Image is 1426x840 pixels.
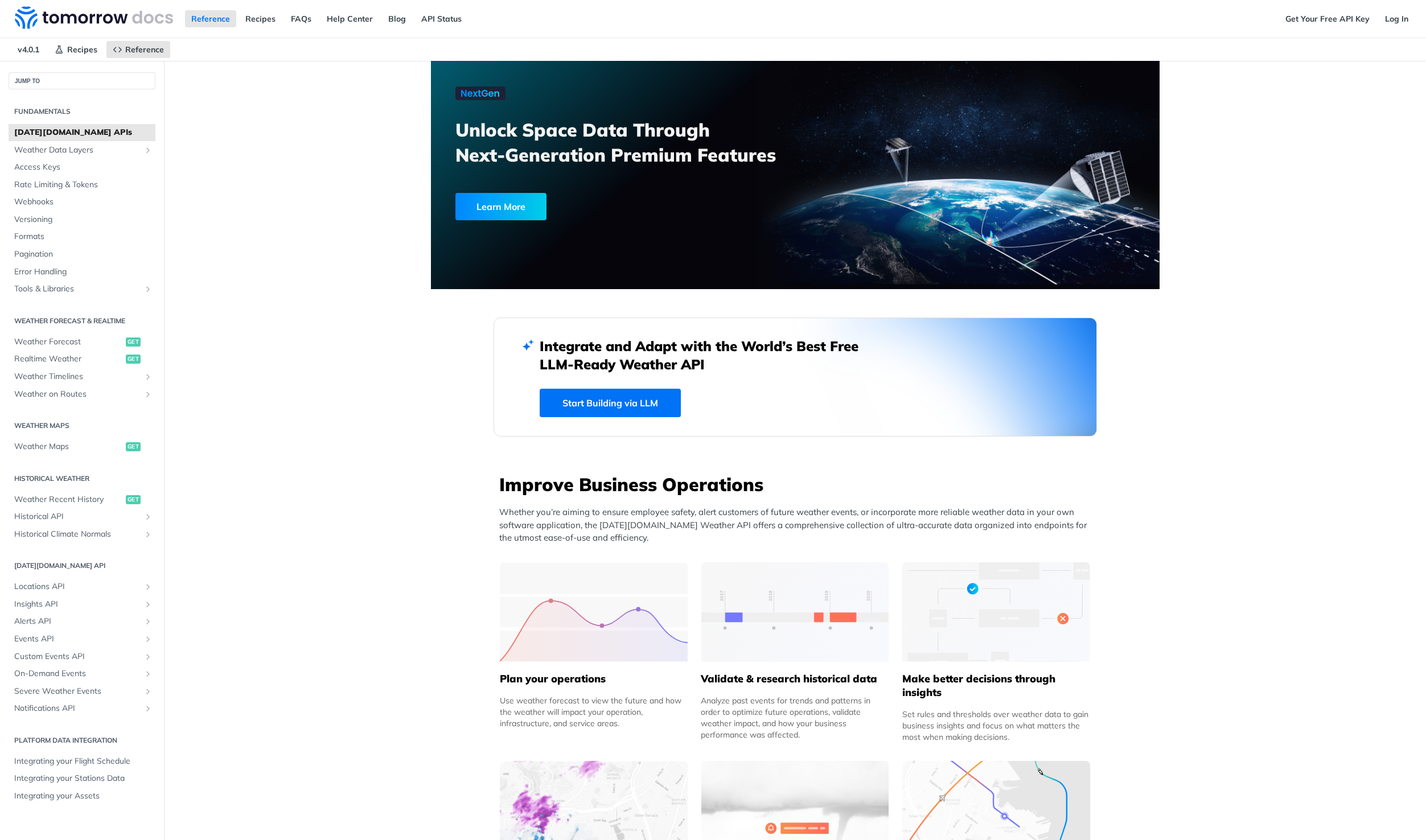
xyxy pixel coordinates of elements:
a: Reference [185,10,236,27]
span: get [126,337,141,347]
span: Reference [125,44,164,55]
div: Analyze past events for trends and patterns in order to optimize future operations, validate weat... [701,695,889,740]
a: Integrating your Flight Schedule [9,753,155,770]
button: Show subpages for Events API [143,635,153,644]
h5: Validate & research historical data [701,672,889,686]
span: Insights API [14,599,141,610]
a: Log In [1379,10,1415,27]
a: FAQs [285,10,318,27]
a: Weather Recent Historyget [9,491,155,508]
button: Show subpages for Weather on Routes [143,390,153,399]
span: v4.0.1 [11,41,46,58]
a: Rate Limiting & Tokens [9,176,155,193]
p: Whether you’re aiming to ensure employee safety, alert customers of future weather events, or inc... [499,506,1097,545]
a: Events APIShow subpages for Events API [9,631,155,648]
a: Reference [106,41,170,58]
span: Access Keys [14,162,153,173]
a: Tools & LibrariesShow subpages for Tools & Libraries [9,281,155,298]
button: JUMP TO [9,72,155,89]
button: Show subpages for Weather Data Layers [143,146,153,155]
img: NextGen [455,87,506,100]
h2: Fundamentals [9,106,155,117]
span: Integrating your Assets [14,790,153,802]
h2: Historical Weather [9,473,155,484]
span: Notifications API [14,703,141,714]
span: Webhooks [14,196,153,208]
a: Access Keys [9,159,155,176]
a: Weather Forecastget [9,333,155,351]
span: Rate Limiting & Tokens [14,179,153,191]
a: Weather Data LayersShow subpages for Weather Data Layers [9,142,155,159]
a: Start Building via LLM [540,389,681,417]
span: Weather Maps [14,441,123,452]
a: Recipes [48,41,104,58]
a: [DATE][DOMAIN_NAME] APIs [9,124,155,141]
span: Weather on Routes [14,389,141,400]
button: Show subpages for Insights API [143,600,153,609]
span: Weather Timelines [14,371,141,382]
a: Error Handling [9,263,155,281]
h3: Improve Business Operations [499,472,1097,497]
span: Pagination [14,249,153,260]
span: Historical API [14,511,141,522]
a: Versioning [9,211,155,228]
span: Historical Climate Normals [14,529,141,540]
span: Weather Forecast [14,336,123,348]
h2: Weather Maps [9,421,155,431]
a: Insights APIShow subpages for Insights API [9,596,155,613]
span: Recipes [67,44,97,55]
a: Help Center [320,10,379,27]
a: Recipes [239,10,282,27]
a: Pagination [9,246,155,263]
button: Show subpages for Historical API [143,512,153,521]
a: API Status [415,10,468,27]
a: Get Your Free API Key [1279,10,1376,27]
span: Severe Weather Events [14,686,141,697]
button: Show subpages for Notifications API [143,704,153,713]
span: get [126,442,141,451]
span: On-Demand Events [14,668,141,680]
a: Custom Events APIShow subpages for Custom Events API [9,648,155,665]
a: Historical Climate NormalsShow subpages for Historical Climate Normals [9,526,155,543]
button: Show subpages for Alerts API [143,617,153,626]
img: a22d113-group-496-32x.svg [902,562,1090,662]
h3: Unlock Space Data Through Next-Generation Premium Features [455,117,808,167]
div: Set rules and thresholds over weather data to gain business insights and focus on what matters th... [902,709,1090,743]
a: Notifications APIShow subpages for Notifications API [9,700,155,717]
a: Formats [9,228,155,245]
span: Locations API [14,581,141,592]
button: Show subpages for On-Demand Events [143,669,153,678]
h5: Plan your operations [500,672,688,686]
span: get [126,495,141,504]
a: Locations APIShow subpages for Locations API [9,578,155,595]
a: Webhooks [9,193,155,211]
a: Weather Mapsget [9,438,155,455]
a: Historical APIShow subpages for Historical API [9,508,155,525]
h2: Platform DATA integration [9,735,155,746]
a: Realtime Weatherget [9,351,155,368]
a: Weather on RoutesShow subpages for Weather on Routes [9,386,155,403]
span: Custom Events API [14,651,141,662]
div: Learn More [455,193,546,220]
button: Show subpages for Custom Events API [143,652,153,661]
img: 39565e8-group-4962x.svg [500,562,688,662]
a: On-Demand EventsShow subpages for On-Demand Events [9,665,155,682]
button: Show subpages for Weather Timelines [143,372,153,381]
h2: Weather Forecast & realtime [9,316,155,326]
button: Show subpages for Tools & Libraries [143,285,153,294]
button: Show subpages for Locations API [143,582,153,591]
a: Integrating your Assets [9,788,155,805]
button: Show subpages for Severe Weather Events [143,687,153,696]
a: Weather TimelinesShow subpages for Weather Timelines [9,368,155,385]
span: Weather Data Layers [14,145,141,156]
span: Formats [14,231,153,242]
span: Realtime Weather [14,353,123,365]
a: Integrating your Stations Data [9,770,155,787]
span: Integrating your Flight Schedule [14,756,153,767]
span: Alerts API [14,616,141,627]
span: Integrating your Stations Data [14,773,153,784]
span: Error Handling [14,266,153,278]
h2: Integrate and Adapt with the World’s Best Free LLM-Ready Weather API [540,337,876,373]
img: Tomorrow.io Weather API Docs [15,6,173,29]
a: Alerts APIShow subpages for Alerts API [9,613,155,630]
